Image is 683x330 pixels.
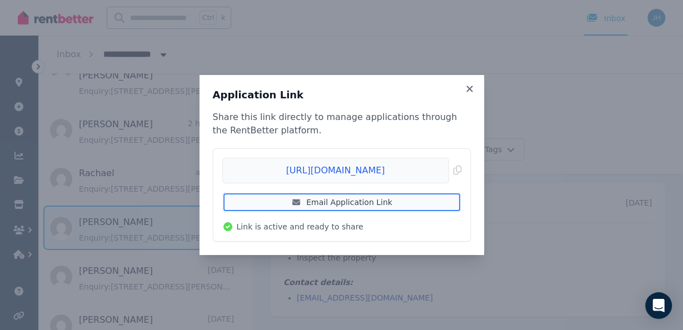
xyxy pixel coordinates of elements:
a: Email Application Link [222,192,461,212]
span: Link is active and ready to share [237,221,363,232]
p: Share this link directly to manage applications through the RentBetter platform. [213,111,471,137]
button: [URL][DOMAIN_NAME] [222,158,461,183]
div: Open Intercom Messenger [645,292,672,319]
h3: Application Link [213,88,471,102]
